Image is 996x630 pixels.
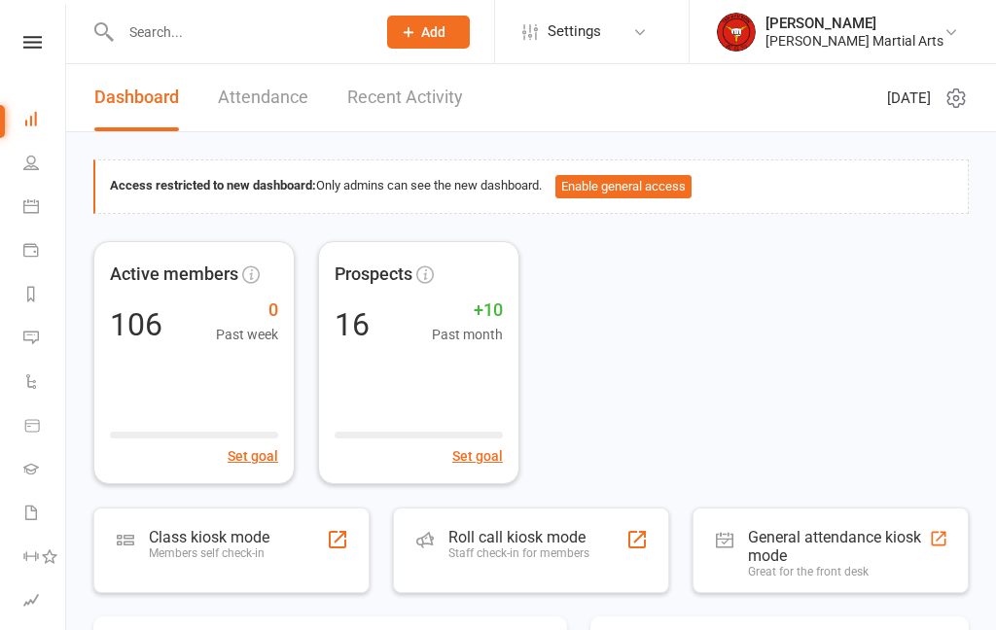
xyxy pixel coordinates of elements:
button: Set goal [228,445,278,467]
div: [PERSON_NAME] [765,15,943,32]
input: Search... [115,18,362,46]
div: 106 [110,309,162,340]
span: Active members [110,261,238,289]
span: Add [421,24,445,40]
div: Members self check-in [149,546,269,560]
a: Product Sales [23,405,67,449]
span: [DATE] [887,87,931,110]
a: Recent Activity [347,64,463,131]
a: Payments [23,230,67,274]
button: Set goal [452,445,503,467]
a: Dashboard [94,64,179,131]
span: 0 [216,297,278,325]
span: +10 [432,297,503,325]
div: Roll call kiosk mode [448,528,589,546]
button: Add [387,16,470,49]
button: Enable general access [555,175,692,198]
img: thumb_image1671745367.png [717,13,756,52]
div: Great for the front desk [748,565,929,578]
a: Dashboard [23,99,67,143]
a: Reports [23,274,67,318]
a: Attendance [218,64,308,131]
span: Past week [216,324,278,345]
span: Settings [548,10,601,53]
strong: Access restricted to new dashboard: [110,178,316,192]
div: [PERSON_NAME] Martial Arts [765,32,943,50]
a: People [23,143,67,187]
a: Assessments [23,580,67,624]
span: Prospects [335,261,412,289]
span: Past month [432,324,503,345]
div: Staff check-in for members [448,546,589,560]
div: Class kiosk mode [149,528,269,546]
div: Only admins can see the new dashboard. [110,175,953,198]
div: 16 [335,309,370,340]
a: Calendar [23,187,67,230]
div: General attendance kiosk mode [748,528,929,565]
